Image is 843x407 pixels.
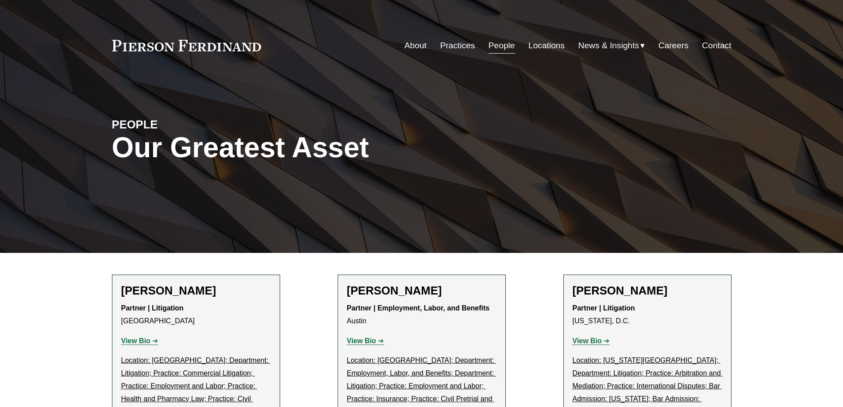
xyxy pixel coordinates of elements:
[347,304,490,312] strong: Partner | Employment, Labor, and Benefits
[121,284,271,298] h2: [PERSON_NAME]
[347,284,497,298] h2: [PERSON_NAME]
[404,37,427,54] a: About
[578,38,639,54] span: News & Insights
[347,337,384,345] a: View Bio
[573,302,722,328] p: [US_STATE], D.C.
[112,117,267,132] h4: PEOPLE
[702,37,731,54] a: Contact
[573,304,635,312] strong: Partner | Litigation
[347,302,497,328] p: Austin
[528,37,565,54] a: Locations
[573,337,602,345] strong: View Bio
[112,132,525,164] h1: Our Greatest Asset
[440,37,475,54] a: Practices
[121,337,150,345] strong: View Bio
[121,337,158,345] a: View Bio
[658,37,689,54] a: Careers
[573,284,722,298] h2: [PERSON_NAME]
[347,337,376,345] strong: View Bio
[573,337,610,345] a: View Bio
[489,37,515,54] a: People
[121,302,271,328] p: [GEOGRAPHIC_DATA]
[578,37,645,54] a: folder dropdown
[121,304,184,312] strong: Partner | Litigation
